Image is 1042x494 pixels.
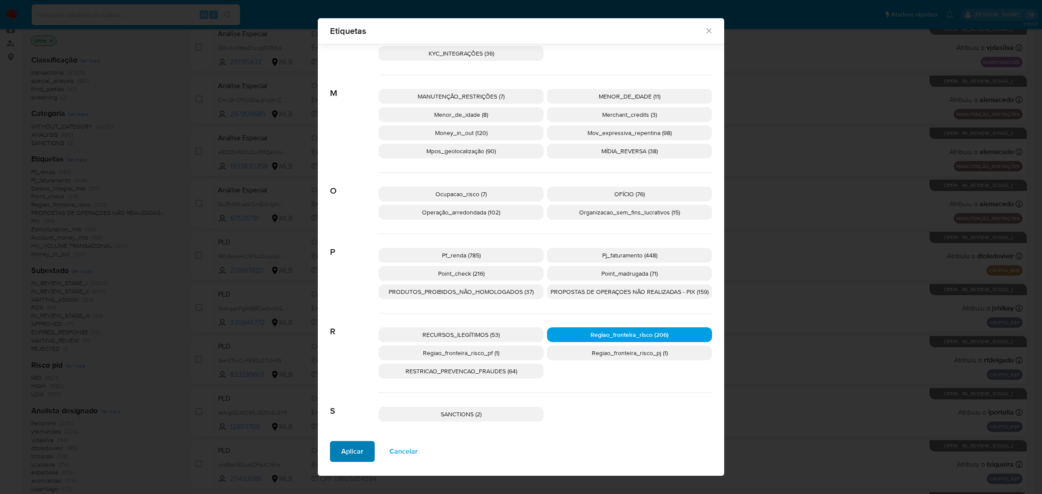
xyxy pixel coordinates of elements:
div: Mov_expressiva_repentina (98) [547,125,712,140]
div: Regiao_fronteira_risco_pj (1) [547,346,712,360]
div: Menor_de_idade (8) [379,107,544,122]
button: Fechar [705,26,712,34]
span: Pj_faturamento (448) [602,251,657,260]
span: Regiao_fronteira_risco (206) [590,330,669,339]
span: S [330,393,379,416]
span: Ocupacao_risco (7) [435,190,487,198]
span: RESTRICAO_PREVENCAO_FRAUDES (64) [406,367,517,375]
span: Point_madrugada (71) [601,269,658,278]
span: MÍDIA_REVERSA (38) [601,147,658,155]
span: Aplicar [341,442,363,461]
span: Operação_arredondada (102) [422,208,500,217]
span: P [330,234,379,257]
span: Mpos_geolocalização (90) [426,147,496,155]
span: Regiao_fronteira_risco_pj (1) [592,349,668,357]
div: Operação_arredondada (102) [379,205,544,220]
div: Point_madrugada (71) [547,266,712,281]
span: Etiquetas [330,26,705,35]
div: Ocupacao_risco (7) [379,187,544,201]
div: Merchant_credits (3) [547,107,712,122]
span: Pf_renda (785) [442,251,481,260]
span: MANUTENÇÃO_RESTRIÇÕES (7) [418,92,505,101]
div: KYC_INTEGRAÇÕES (36) [379,46,544,61]
span: Menor_de_idade (8) [434,110,488,119]
div: SANCTIONS (2) [379,407,544,422]
span: MENOR_DE_IDADE (11) [599,92,660,101]
div: Organizacao_sem_fins_lucrativos (15) [547,205,712,220]
span: SANCTIONS (2) [441,410,481,418]
div: Regiao_fronteira_risco (206) [547,327,712,342]
span: Point_check (216) [438,269,485,278]
span: KYC_INTEGRAÇÕES (36) [429,49,494,58]
button: Cancelar [378,441,429,462]
span: O [330,173,379,196]
div: Regiao_fronteira_risco_pf (1) [379,346,544,360]
div: RECURSOS_ILEGÍTIMOS (53) [379,327,544,342]
span: M [330,75,379,99]
div: Mpos_geolocalização (90) [379,144,544,158]
div: MANUTENÇÃO_RESTRIÇÕES (7) [379,89,544,104]
span: OFÍCIO (76) [614,190,645,198]
span: R [330,313,379,337]
span: Money_in_out (120) [435,128,488,137]
div: RESTRICAO_PREVENCAO_FRAUDES (64) [379,364,544,379]
div: MENOR_DE_IDADE (11) [547,89,712,104]
span: Regiao_fronteira_risco_pf (1) [423,349,499,357]
div: Pj_faturamento (448) [547,248,712,263]
span: Organizacao_sem_fins_lucrativos (15) [579,208,680,217]
div: PROPOSTAS DE OPERAÇOES NÃO REALIZADAS - PIX (159) [547,284,712,299]
div: Pf_renda (785) [379,248,544,263]
span: RECURSOS_ILEGÍTIMOS (53) [422,330,500,339]
span: Merchant_credits (3) [602,110,657,119]
div: MÍDIA_REVERSA (38) [547,144,712,158]
div: PRODUTOS_PROIBIDOS_NÃO_HOMOLOGADOS (37) [379,284,544,299]
span: PROPOSTAS DE OPERAÇOES NÃO REALIZADAS - PIX (159) [551,287,709,296]
div: OFÍCIO (76) [547,187,712,201]
span: PRODUTOS_PROIBIDOS_NÃO_HOMOLOGADOS (37) [389,287,534,296]
span: Mov_expressiva_repentina (98) [587,128,672,137]
div: Money_in_out (120) [379,125,544,140]
div: Point_check (216) [379,266,544,281]
button: Aplicar [330,441,375,462]
span: Cancelar [389,442,418,461]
